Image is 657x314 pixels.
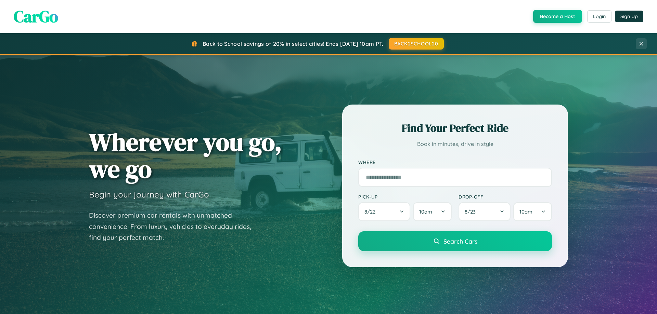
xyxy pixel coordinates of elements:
label: Where [358,159,552,165]
p: Book in minutes, drive in style [358,139,552,149]
span: 10am [519,208,532,215]
h1: Wherever you go, we go [89,128,282,182]
button: Become a Host [533,10,582,23]
span: 8 / 22 [364,208,379,215]
span: CarGo [14,5,58,28]
button: Search Cars [358,231,552,251]
h2: Find Your Perfect Ride [358,121,552,136]
button: 8/22 [358,202,410,221]
span: 10am [419,208,432,215]
label: Pick-up [358,194,452,200]
h3: Begin your journey with CarGo [89,189,209,200]
p: Discover premium car rentals with unmatched convenience. From luxury vehicles to everyday rides, ... [89,210,260,243]
button: 10am [413,202,452,221]
span: 8 / 23 [465,208,479,215]
button: 8/23 [459,202,511,221]
button: Login [587,10,611,23]
button: Sign Up [615,11,643,22]
span: Back to School savings of 20% in select cities! Ends [DATE] 10am PT. [203,40,383,47]
span: Search Cars [443,237,477,245]
button: 10am [513,202,552,221]
button: BACK2SCHOOL20 [389,38,444,50]
label: Drop-off [459,194,552,200]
